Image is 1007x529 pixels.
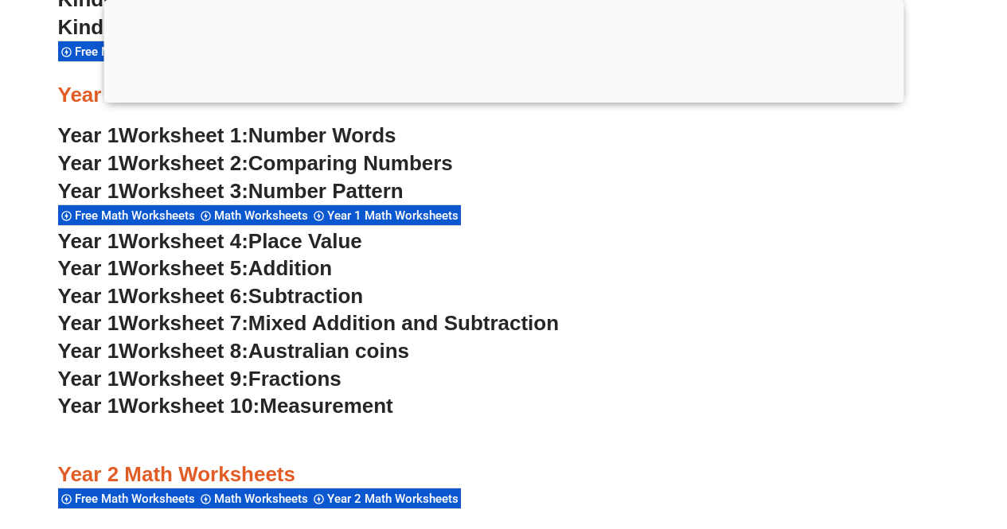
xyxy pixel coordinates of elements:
span: Worksheet 8: [119,339,248,363]
span: Australian coins [248,339,409,363]
span: Subtraction [248,284,363,308]
h3: Year 1 Math Worksheets [58,82,950,109]
span: Math Worksheets [214,492,313,506]
span: Mixed Addition and Subtraction [248,311,559,335]
span: Worksheet 7: [119,311,248,335]
a: Year 1Worksheet 4:Place Value [58,229,362,253]
span: Worksheet 5: [119,256,248,280]
div: Year 1 Math Worksheets [310,204,461,226]
div: Free Math Worksheets [58,204,197,226]
div: Free Math Worksheets [58,41,197,62]
span: Worksheet 2: [119,151,248,175]
span: Worksheet 10: [119,394,260,418]
span: Worksheet 9: [119,367,248,391]
a: Year 1Worksheet 1:Number Words [58,123,396,147]
div: Math Worksheets [197,204,310,226]
span: Math Worksheets [214,208,313,223]
span: Worksheet 3: [119,179,248,203]
h3: Year 2 Math Worksheets [58,461,950,488]
span: Year 1 Math Worksheets [327,208,463,223]
span: Number Pattern [248,179,404,203]
span: Measurement [260,394,393,418]
div: Year 2 Math Worksheets [310,488,461,509]
div: Free Math Worksheets [58,488,197,509]
a: Year 1Worksheet 10:Measurement [58,394,393,418]
span: Comparing Numbers [248,151,453,175]
span: Free Math Worksheets [75,492,200,506]
span: Number Words [248,123,396,147]
a: Year 1Worksheet 6:Subtraction [58,284,364,308]
span: Worksheet 4: [119,229,248,253]
span: Free Math Worksheets [75,208,200,223]
div: Math Worksheets [197,488,310,509]
a: Year 1Worksheet 5:Addition [58,256,333,280]
span: Fractions [248,367,342,391]
a: Year 1Worksheet 7:Mixed Addition and Subtraction [58,311,560,335]
iframe: Chat Widget [742,349,1007,529]
a: Year 1Worksheet 2:Comparing Numbers [58,151,453,175]
span: Place Value [248,229,362,253]
span: Worksheet 1: [119,123,248,147]
span: Free Math Worksheets [75,45,200,59]
span: Year 2 Math Worksheets [327,492,463,506]
a: Year 1Worksheet 3:Number Pattern [58,179,404,203]
span: Addition [248,256,332,280]
span: Worksheet 6: [119,284,248,308]
a: Year 1Worksheet 8:Australian coins [58,339,409,363]
span: Kinder [58,15,123,39]
a: Year 1Worksheet 9:Fractions [58,367,342,391]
